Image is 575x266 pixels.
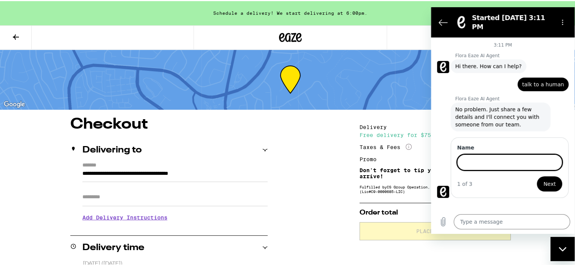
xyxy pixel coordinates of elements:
[82,225,268,231] p: We'll contact you at [PHONE_NUMBER] when we arrive
[550,236,575,260] iframe: Button to launch messaging window, conversation in progress
[82,208,268,225] h3: Add Delivery Instructions
[82,242,144,251] h2: Delivery time
[360,208,398,215] span: Order total
[431,6,575,233] iframe: Messaging window
[360,131,511,137] div: Free delivery for $75+ orders!
[2,98,27,108] img: Google
[2,98,27,108] a: Open this area in Google Maps (opens a new window)
[82,145,142,154] h2: Delivering to
[360,221,511,239] button: Place Order
[360,156,382,161] div: Promo
[360,143,412,149] div: Taxes & Fees
[70,116,268,131] h1: Checkout
[360,166,511,178] p: Don't forget to tip your driver when they arrive!
[360,123,392,129] div: Delivery
[416,227,454,233] span: Place Order
[360,184,511,193] div: Fulfilled by CS Group Operation, Inc. 2 (Lincoln) (Lic# C9-0000685-LIC )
